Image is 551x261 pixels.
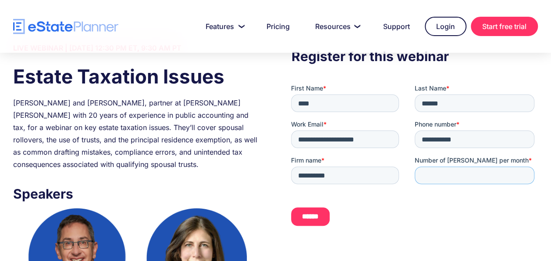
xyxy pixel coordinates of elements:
[471,17,538,36] a: Start free trial
[256,18,300,35] a: Pricing
[305,18,368,35] a: Resources
[373,18,420,35] a: Support
[195,18,252,35] a: Features
[13,19,118,34] a: home
[291,46,538,66] h3: Register for this webinar
[13,63,260,90] h1: Estate Taxation Issues
[13,184,260,204] h3: Speakers
[13,97,260,170] div: [PERSON_NAME] and [PERSON_NAME], partner at [PERSON_NAME] [PERSON_NAME] with 20 years of experien...
[291,84,538,233] iframe: Form 0
[425,17,466,36] a: Login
